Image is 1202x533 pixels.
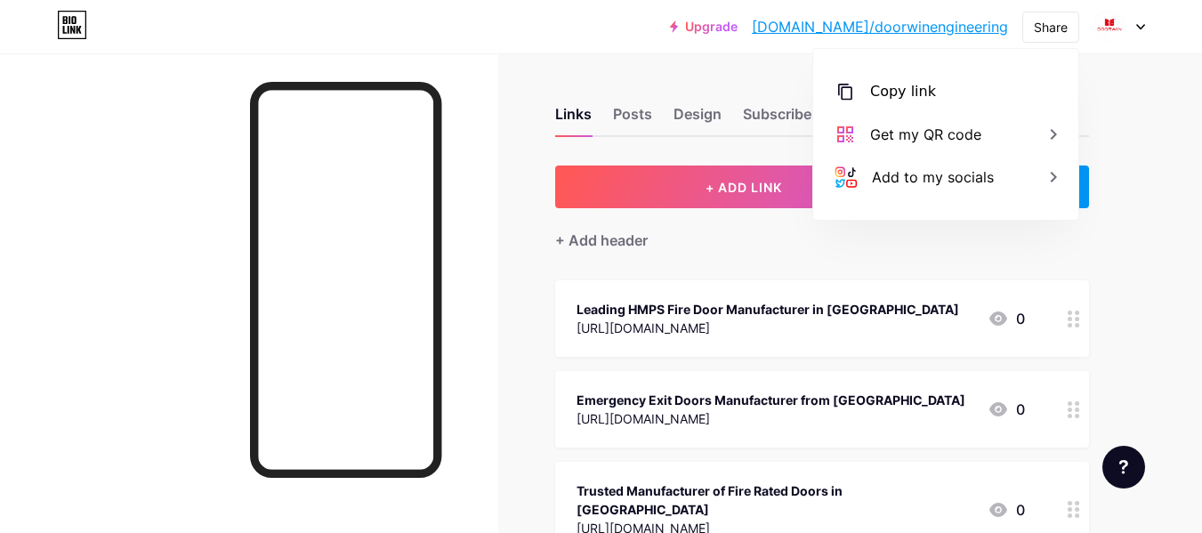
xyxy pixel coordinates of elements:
[706,180,782,195] span: + ADD LINK
[577,300,959,319] div: Leading HMPS Fire Door Manufacturer in [GEOGRAPHIC_DATA]
[670,20,738,34] a: Upgrade
[988,499,1025,521] div: 0
[577,481,973,519] div: Trusted Manufacturer of Fire Rated Doors in [GEOGRAPHIC_DATA]
[870,124,981,145] div: Get my QR code
[577,319,959,337] div: [URL][DOMAIN_NAME]
[1034,18,1068,36] div: Share
[870,81,936,102] div: Copy link
[555,230,648,251] div: + Add header
[555,103,592,135] div: Links
[555,166,933,208] button: + ADD LINK
[752,16,1008,37] a: [DOMAIN_NAME]/doorwinengineering
[613,103,652,135] div: Posts
[743,103,850,135] div: Subscribers
[577,409,965,428] div: [URL][DOMAIN_NAME]
[674,103,722,135] div: Design
[988,399,1025,420] div: 0
[988,308,1025,329] div: 0
[1093,10,1126,44] img: doorwinengineering
[577,391,965,409] div: Emergency Exit Doors Manufacturer from [GEOGRAPHIC_DATA]
[872,166,994,188] div: Add to my socials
